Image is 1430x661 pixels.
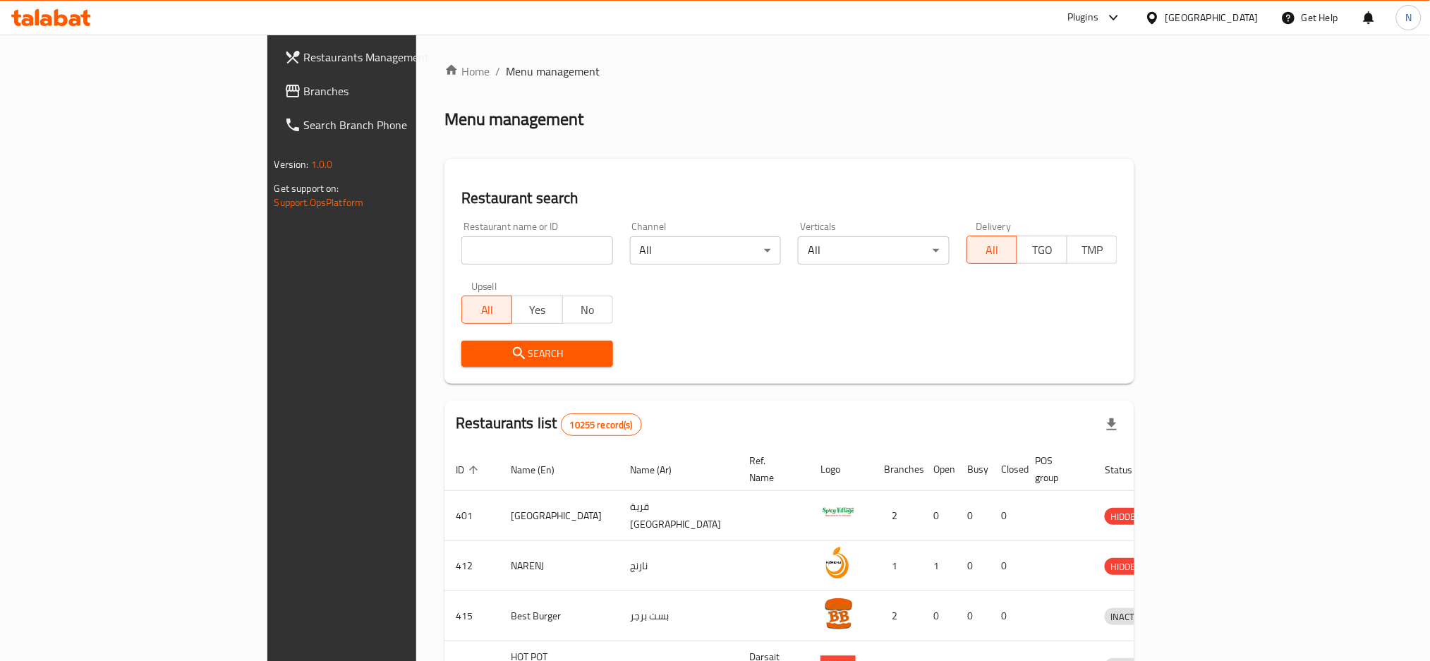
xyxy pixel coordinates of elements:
[1105,558,1147,575] div: HIDDEN
[471,281,497,291] label: Upsell
[1105,461,1151,478] span: Status
[456,461,483,478] span: ID
[956,541,990,591] td: 0
[630,236,782,265] div: All
[809,448,873,491] th: Logo
[499,541,619,591] td: NARENJ
[468,300,507,320] span: All
[976,222,1012,231] label: Delivery
[820,595,856,631] img: Best Burger
[461,341,613,367] button: Search
[1105,509,1147,525] span: HIDDEN
[922,448,956,491] th: Open
[990,448,1024,491] th: Closed
[922,491,956,541] td: 0
[990,491,1024,541] td: 0
[956,591,990,641] td: 0
[273,74,507,108] a: Branches
[630,461,690,478] span: Name (Ar)
[619,541,738,591] td: نارنج
[922,541,956,591] td: 1
[873,448,922,491] th: Branches
[1067,9,1098,26] div: Plugins
[619,491,738,541] td: قرية [GEOGRAPHIC_DATA]
[1035,452,1077,486] span: POS group
[511,296,562,324] button: Yes
[990,591,1024,641] td: 0
[1023,240,1062,260] span: TGO
[444,63,1134,80] nav: breadcrumb
[973,240,1012,260] span: All
[518,300,557,320] span: Yes
[820,495,856,530] img: Spicy Village
[1105,559,1147,575] span: HIDDEN
[473,345,602,363] span: Search
[798,236,950,265] div: All
[311,155,333,174] span: 1.0.0
[304,116,495,133] span: Search Branch Phone
[820,545,856,581] img: NARENJ
[562,296,613,324] button: No
[1073,240,1112,260] span: TMP
[499,591,619,641] td: Best Burger
[956,448,990,491] th: Busy
[990,541,1024,591] td: 0
[1095,408,1129,442] div: Export file
[1165,10,1259,25] div: [GEOGRAPHIC_DATA]
[499,491,619,541] td: [GEOGRAPHIC_DATA]
[561,413,642,436] div: Total records count
[1405,10,1412,25] span: N
[274,179,339,198] span: Get support on:
[967,236,1017,264] button: All
[274,193,364,212] a: Support.OpsPlatform
[511,461,573,478] span: Name (En)
[1017,236,1067,264] button: TGO
[956,491,990,541] td: 0
[304,49,495,66] span: Restaurants Management
[304,83,495,99] span: Branches
[444,108,583,131] h2: Menu management
[1105,508,1147,525] div: HIDDEN
[456,413,642,436] h2: Restaurants list
[461,188,1117,209] h2: Restaurant search
[1067,236,1117,264] button: TMP
[506,63,600,80] span: Menu management
[273,40,507,74] a: Restaurants Management
[461,296,512,324] button: All
[749,452,792,486] span: Ref. Name
[569,300,607,320] span: No
[274,155,309,174] span: Version:
[873,491,922,541] td: 2
[273,108,507,142] a: Search Branch Phone
[562,418,641,432] span: 10255 record(s)
[873,541,922,591] td: 1
[1105,608,1153,625] div: INACTIVE
[619,591,738,641] td: بست برجر
[1105,609,1153,625] span: INACTIVE
[873,591,922,641] td: 2
[922,591,956,641] td: 0
[461,236,613,265] input: Search for restaurant name or ID..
